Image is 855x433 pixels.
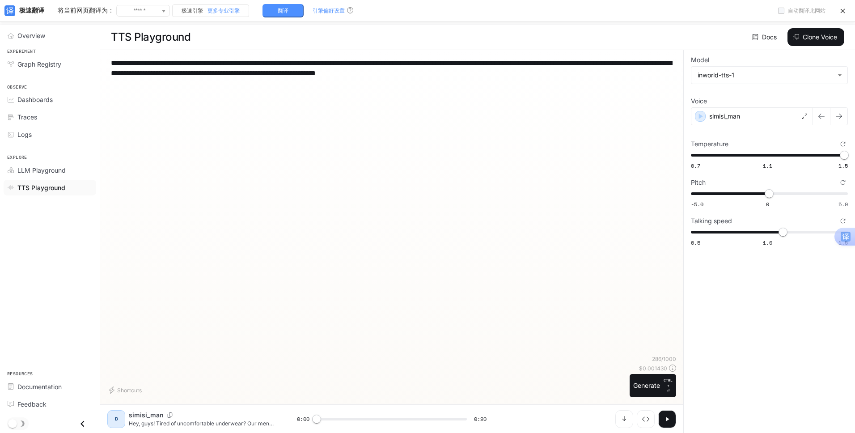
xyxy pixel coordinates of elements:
span: 0.5 [691,239,700,246]
span: TTS Playground [17,183,65,192]
a: Feedback [4,396,96,412]
span: Traces [17,112,37,122]
button: Reset to default [838,178,848,187]
span: Overview [17,31,45,40]
a: LLM Playground [4,162,96,178]
p: Pitch [691,179,706,186]
p: Voice [691,98,707,104]
span: Dashboards [17,95,53,104]
span: 0:00 [297,415,309,424]
div: inworld-tts-1 [698,71,833,80]
span: 0:20 [474,415,487,424]
span: 0.7 [691,162,700,170]
span: 5.0 [838,200,848,208]
p: ⏎ [664,378,673,394]
p: 286 / 1000 [652,355,676,363]
button: Clone Voice [787,28,844,46]
a: Dashboards [4,92,96,107]
button: Reset to default [838,216,848,226]
button: Copy Voice ID [164,412,176,418]
p: simisi_man [129,411,164,420]
span: Graph Registry [17,59,61,69]
a: Overview [4,28,96,43]
h1: TTS Playground [111,28,190,46]
p: $ 0.001430 [639,365,667,372]
button: Download audio [615,410,633,428]
button: Inspect [637,410,655,428]
a: Docs [750,28,780,46]
span: 1.1 [763,162,772,170]
p: Hey, guys! Tired of uncomfortable underwear? Our men's briefs are a game - changer. They're craft... [129,420,275,427]
button: Close drawer [72,415,93,433]
button: GenerateCTRL +⏎ [630,374,676,397]
span: LLM Playground [17,166,66,175]
span: Dark mode toggle [8,418,17,428]
button: Reset to default [838,139,848,149]
span: Logs [17,130,32,139]
p: Talking speed [691,218,732,224]
p: Temperature [691,141,728,147]
span: Feedback [17,399,47,409]
div: inworld-tts-1 [691,67,847,84]
span: 1.0 [763,239,772,246]
p: Model [691,57,709,63]
div: D [109,412,123,426]
span: 0 [766,200,769,208]
p: simisi_man [709,112,740,121]
a: Documentation [4,379,96,395]
span: Documentation [17,382,62,391]
a: Graph Registry [4,56,96,72]
a: Traces [4,109,96,125]
button: Shortcuts [107,383,145,397]
p: CTRL + [664,378,673,388]
span: 1.5 [838,162,848,170]
span: -5.0 [691,200,703,208]
a: Logs [4,127,96,142]
a: TTS Playground [4,180,96,195]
